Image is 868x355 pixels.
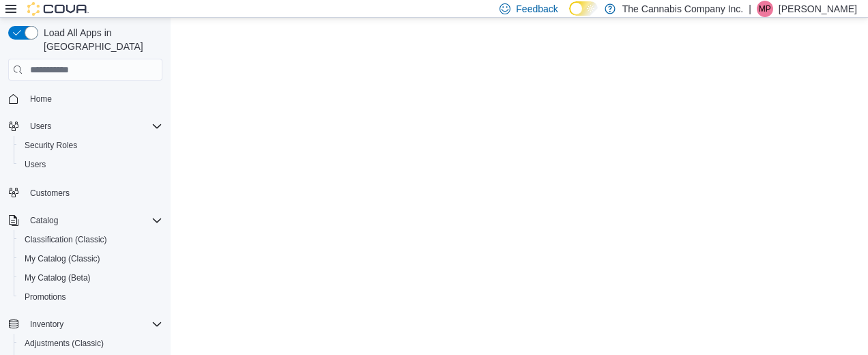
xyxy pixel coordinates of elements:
[30,121,51,132] span: Users
[25,91,57,107] a: Home
[27,2,89,16] img: Cova
[25,118,57,134] button: Users
[25,316,69,332] button: Inventory
[19,231,162,248] span: Classification (Classic)
[25,212,63,229] button: Catalog
[622,1,743,17] p: The Cannabis Company Inc.
[19,156,162,173] span: Users
[25,212,162,229] span: Catalog
[19,335,109,352] a: Adjustments (Classic)
[14,268,168,287] button: My Catalog (Beta)
[14,136,168,155] button: Security Roles
[25,140,77,151] span: Security Roles
[25,184,162,201] span: Customers
[25,338,104,349] span: Adjustments (Classic)
[757,1,773,17] div: Mitch Parker
[759,1,771,17] span: MP
[14,249,168,268] button: My Catalog (Classic)
[3,117,168,136] button: Users
[3,211,168,230] button: Catalog
[30,319,63,330] span: Inventory
[25,159,46,170] span: Users
[25,185,75,201] a: Customers
[19,137,162,154] span: Security Roles
[19,289,162,305] span: Promotions
[19,335,162,352] span: Adjustments (Classic)
[30,188,70,199] span: Customers
[38,26,162,53] span: Load All Apps in [GEOGRAPHIC_DATA]
[14,155,168,174] button: Users
[19,251,162,267] span: My Catalog (Classic)
[3,182,168,202] button: Customers
[25,90,162,107] span: Home
[569,1,598,16] input: Dark Mode
[30,94,52,104] span: Home
[19,270,162,286] span: My Catalog (Beta)
[19,270,96,286] a: My Catalog (Beta)
[19,231,113,248] a: Classification (Classic)
[25,316,162,332] span: Inventory
[19,251,106,267] a: My Catalog (Classic)
[3,89,168,109] button: Home
[25,234,107,245] span: Classification (Classic)
[14,230,168,249] button: Classification (Classic)
[25,272,91,283] span: My Catalog (Beta)
[25,253,100,264] span: My Catalog (Classic)
[30,215,58,226] span: Catalog
[749,1,751,17] p: |
[14,287,168,307] button: Promotions
[25,118,162,134] span: Users
[779,1,857,17] p: [PERSON_NAME]
[3,315,168,334] button: Inventory
[14,334,168,353] button: Adjustments (Classic)
[19,156,51,173] a: Users
[516,2,558,16] span: Feedback
[19,289,72,305] a: Promotions
[25,292,66,302] span: Promotions
[19,137,83,154] a: Security Roles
